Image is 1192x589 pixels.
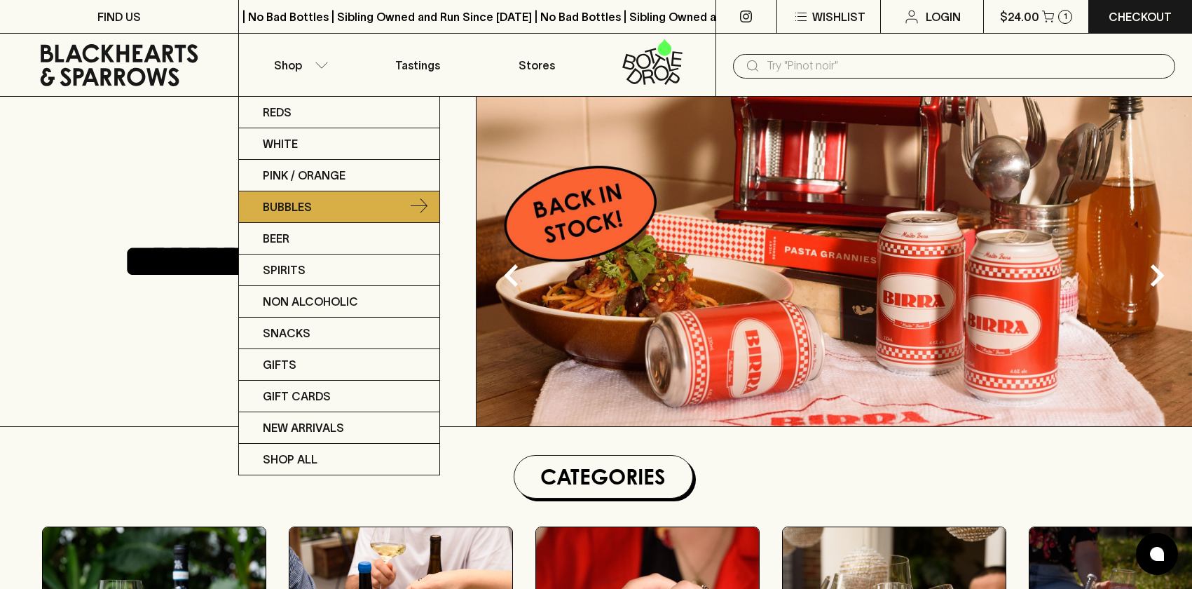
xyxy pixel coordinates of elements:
p: Bubbles [263,198,312,215]
p: Non Alcoholic [263,293,358,310]
a: White [239,128,439,160]
a: Beer [239,223,439,255]
a: Pink / Orange [239,160,439,191]
p: White [263,135,298,152]
p: Beer [263,230,289,247]
a: Snacks [239,318,439,349]
a: Reds [239,97,439,128]
img: bubble-icon [1150,547,1164,561]
a: Gift Cards [239,381,439,412]
p: Gifts [263,356,296,373]
a: SHOP ALL [239,444,439,475]
a: Bubbles [239,191,439,223]
p: New Arrivals [263,419,344,436]
p: Reds [263,104,292,121]
p: Pink / Orange [263,167,345,184]
a: New Arrivals [239,412,439,444]
a: Spirits [239,255,439,286]
p: Gift Cards [263,388,331,405]
p: SHOP ALL [263,451,317,468]
p: Snacks [263,325,310,341]
p: Spirits [263,262,306,278]
a: Non Alcoholic [239,286,439,318]
a: Gifts [239,349,439,381]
